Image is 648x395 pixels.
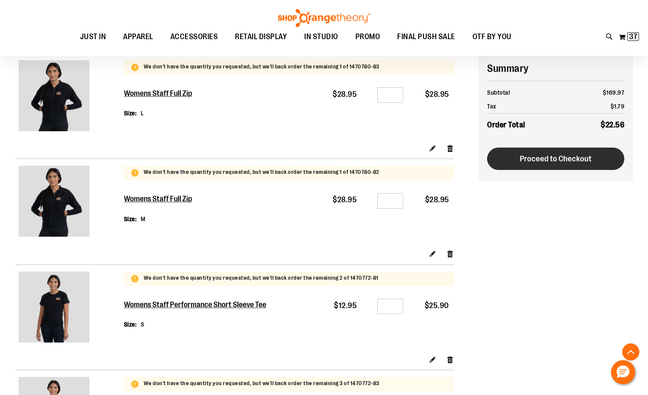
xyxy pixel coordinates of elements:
span: RETAIL DISPLAY [235,27,287,46]
h2: Summary [487,61,624,76]
a: PROMO [347,27,389,47]
button: Back To Top [622,343,639,361]
a: RETAIL DISPLAY [226,27,296,47]
span: $169.97 [603,89,625,96]
dd: L [141,109,144,117]
a: Womens Staff Full Zip [19,60,120,133]
span: 37 [629,32,637,41]
th: Tax [487,99,570,114]
span: JUST IN [80,27,106,46]
span: $25.90 [425,301,449,310]
span: ACCESSORIES [170,27,218,46]
span: FINAL PUSH SALE [397,27,455,46]
dd: M [141,215,145,223]
img: Womens Staff Performance Short Sleeve Tee [19,272,89,343]
span: $12.95 [334,301,357,310]
a: Womens Staff Performance Short Sleeve Tee [19,272,120,345]
p: We don't have the quantity you requested, but we'll back order the remaining 3 of 1470772-83 [144,380,380,388]
img: Womens Staff Full Zip [19,166,89,237]
a: Womens Staff Performance Short Sleeve Tee [124,300,268,310]
a: Remove item [447,249,454,258]
p: We don't have the quantity you requested, but we'll back order the remaining 2 of 1470772-81 [144,274,379,282]
span: $28.95 [333,90,357,99]
a: OTF BY YOU [464,27,520,47]
span: $1.79 [611,103,625,110]
span: OTF BY YOU [472,27,512,46]
span: Proceed to Checkout [520,154,592,164]
button: Hello, have a question? Let’s chat. [611,360,635,384]
span: $22.56 [601,120,624,129]
a: Womens Staff Full Zip [124,89,193,99]
dt: Size [124,109,137,117]
span: $28.95 [425,195,449,204]
a: IN STUDIO [296,27,347,47]
a: JUST IN [71,27,115,47]
span: $28.95 [425,90,449,99]
p: We don't have the quantity you requested, but we'll back order the remaining 1 of 1470780-82 [144,168,380,176]
span: PROMO [355,27,380,46]
button: Proceed to Checkout [487,148,624,170]
a: Remove item [447,143,454,152]
th: Subtotal [487,86,570,99]
dd: S [141,320,145,329]
a: APPAREL [114,27,162,47]
span: IN STUDIO [304,27,338,46]
a: Womens Staff Full Zip [124,194,193,204]
strong: Order Total [487,118,525,131]
span: $28.95 [333,195,357,204]
img: Womens Staff Full Zip [19,60,89,131]
a: Womens Staff Full Zip [19,166,120,239]
dt: Size [124,320,137,329]
a: Remove item [447,355,454,364]
a: FINAL PUSH SALE [389,27,464,47]
p: We don't have the quantity you requested, but we'll back order the remaining 1 of 1470780-83 [144,63,380,71]
dt: Size [124,215,137,223]
img: Shop Orangetheory [277,9,371,27]
span: APPAREL [123,27,153,46]
a: ACCESSORIES [162,27,227,47]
